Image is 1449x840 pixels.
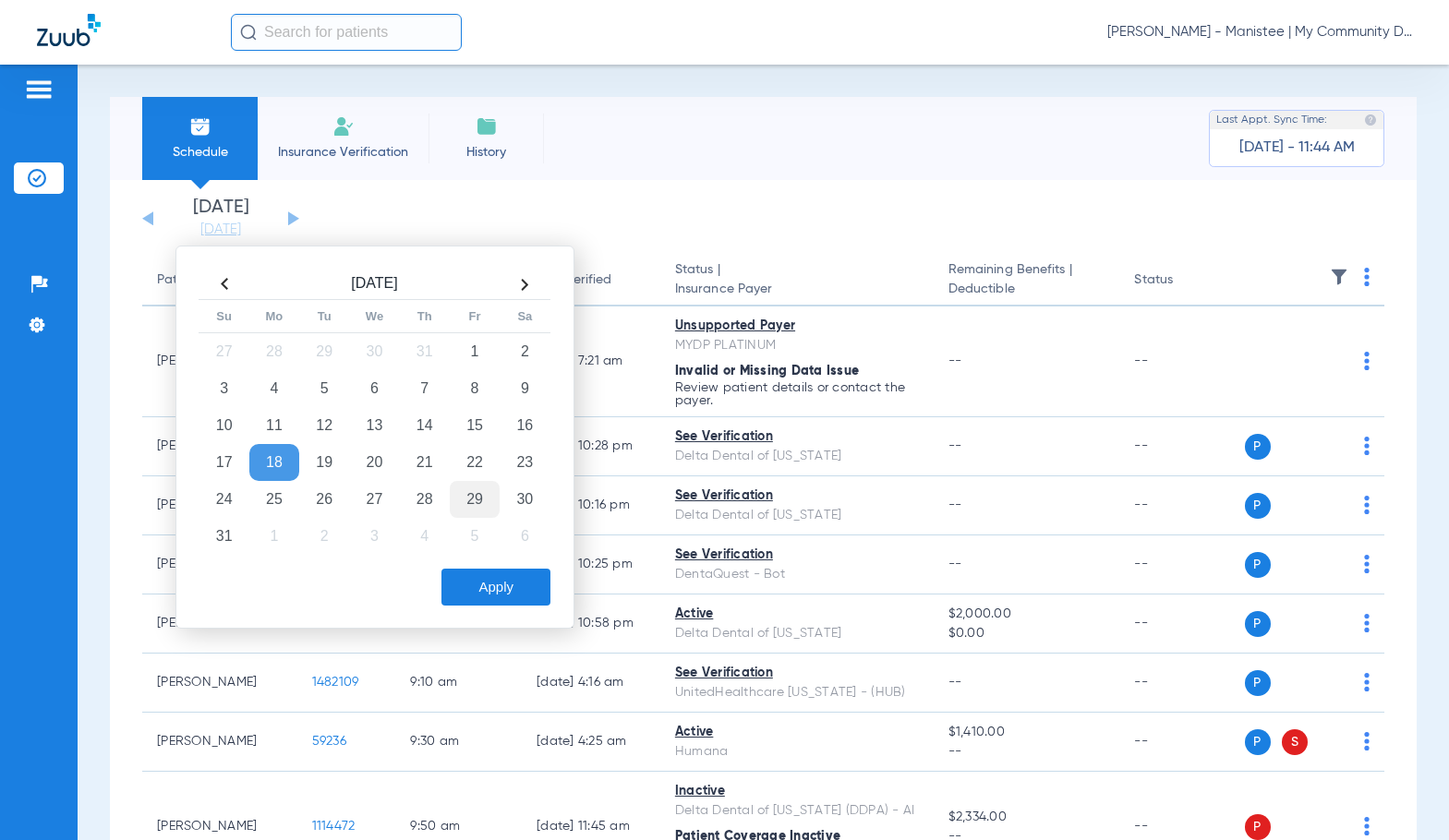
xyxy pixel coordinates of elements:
[675,723,919,742] div: Active
[395,713,522,772] td: 9:30 AM
[1245,814,1271,840] span: P
[1364,114,1377,126] img: last sync help info
[948,676,962,689] span: --
[1364,673,1370,691] img: group-dot-blue.svg
[675,664,919,683] div: See Verification
[948,439,962,452] span: --
[1107,23,1412,42] span: [PERSON_NAME] - Manistee | My Community Dental Centers
[948,624,1105,643] span: $0.00
[948,280,1105,299] span: Deductible
[675,447,919,466] div: Delta Dental of [US_STATE]
[675,683,919,702] div: UnitedHealthcare [US_STATE] - (HUB)
[537,270,646,290] div: Last Verified
[249,270,500,300] th: [DATE]
[1364,732,1370,750] img: group-dot-blue.svg
[476,115,498,138] img: History
[522,594,660,654] td: [DATE] 10:58 PM
[156,143,244,162] span: Schedule
[231,14,462,51] input: Search for patients
[1364,352,1370,370] img: group-dot-blue.svg
[395,654,522,713] td: 9:10 AM
[1364,614,1370,632] img: group-dot-blue.svg
[675,280,919,299] span: Insurance Payer
[1239,138,1355,157] span: [DATE] - 11:44 AM
[157,270,238,290] div: Patient Name
[1364,437,1370,455] img: group-dot-blue.svg
[522,713,660,772] td: [DATE] 4:25 AM
[240,24,257,41] img: Search Icon
[675,365,859,378] span: Invalid or Missing Data Issue
[157,270,283,290] div: Patient Name
[1245,552,1271,578] span: P
[442,143,530,162] span: History
[1364,268,1370,286] img: group-dot-blue.svg
[675,381,919,407] p: Review patient details or contact the payer.
[165,221,276,239] a: [DATE]
[934,255,1120,306] th: Remaining Benefits |
[675,605,919,624] div: Active
[312,676,359,689] span: 1482109
[948,498,962,511] span: --
[272,143,415,162] span: Insurance Verification
[37,14,101,46] img: Zuub Logo
[165,198,276,239] li: [DATE]
[332,115,355,138] img: Manual Insurance Verification
[1245,670,1271,696] span: P
[1330,268,1348,286] img: filter.svg
[522,306,660,417] td: [DATE] 7:21 AM
[660,255,934,306] th: Status |
[675,801,919,821] div: Delta Dental of [US_STATE] (DDPA) - AI
[522,476,660,535] td: [DATE] 10:16 PM
[675,782,919,801] div: Inactive
[1216,111,1327,129] span: Last Appt. Sync Time:
[189,115,211,138] img: Schedule
[1119,306,1244,417] td: --
[675,565,919,584] div: DentaQuest - Bot
[1245,611,1271,637] span: P
[675,486,919,506] div: See Verification
[675,336,919,355] div: MYDP PLATINUM
[522,417,660,476] td: [DATE] 10:28 PM
[1245,493,1271,519] span: P
[675,742,919,762] div: Humana
[1282,729,1308,755] span: S
[948,558,962,570] span: --
[312,820,356,833] span: 1114472
[522,535,660,594] td: [DATE] 10:25 PM
[948,742,1105,762] span: --
[948,723,1105,742] span: $1,410.00
[1364,496,1370,514] img: group-dot-blue.svg
[948,808,1105,827] span: $2,334.00
[1119,713,1244,772] td: --
[1119,255,1244,306] th: Status
[948,354,962,367] span: --
[24,78,54,101] img: hamburger-icon
[1364,555,1370,573] img: group-dot-blue.svg
[1245,434,1271,460] span: P
[675,546,919,565] div: See Verification
[1119,654,1244,713] td: --
[441,569,550,606] button: Apply
[1119,417,1244,476] td: --
[1119,476,1244,535] td: --
[675,506,919,525] div: Delta Dental of [US_STATE]
[948,605,1105,624] span: $2,000.00
[1364,817,1370,835] img: group-dot-blue.svg
[142,713,297,772] td: [PERSON_NAME]
[675,317,919,336] div: Unsupported Payer
[1245,729,1271,755] span: P
[312,735,346,748] span: 59236
[675,427,919,447] div: See Verification
[142,654,297,713] td: [PERSON_NAME]
[1119,594,1244,654] td: --
[1119,535,1244,594] td: --
[675,624,919,643] div: Delta Dental of [US_STATE]
[522,654,660,713] td: [DATE] 4:16 AM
